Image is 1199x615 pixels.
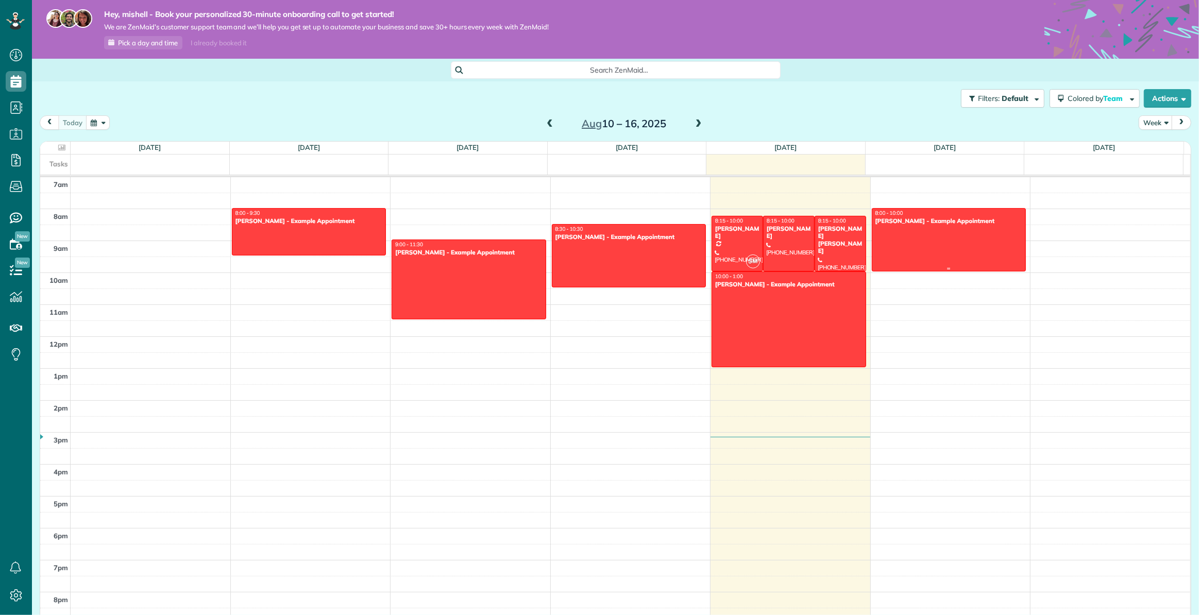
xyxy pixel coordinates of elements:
[775,143,797,151] a: [DATE]
[395,241,423,248] span: 9:00 - 11:30
[54,212,68,220] span: 8am
[46,9,65,28] img: maria-72a9807cf96188c08ef61303f053569d2e2a8a1cde33d635c8a3ac13582a053d.jpg
[616,143,638,151] a: [DATE]
[715,273,743,280] span: 10:00 - 1:00
[49,340,68,348] span: 12pm
[715,225,760,240] div: [PERSON_NAME]
[54,436,68,444] span: 3pm
[104,23,549,31] span: We are ZenMaid’s customer support team and we’ll help you get set up to automate your business an...
[54,500,68,508] span: 5pm
[956,89,1044,108] a: Filters: Default
[54,468,68,476] span: 4pm
[582,117,602,130] span: Aug
[54,563,68,572] span: 7pm
[49,308,68,316] span: 11am
[40,115,59,129] button: prev
[961,89,1044,108] button: Filters: Default
[118,39,178,47] span: Pick a day and time
[818,225,863,255] div: [PERSON_NAME] [PERSON_NAME]
[978,94,1000,103] span: Filters:
[767,217,795,224] span: 8:15 - 10:00
[235,210,260,216] span: 8:00 - 9:30
[235,217,383,225] div: [PERSON_NAME] - Example Appointment
[715,281,863,288] div: [PERSON_NAME] - Example Appointment
[746,254,760,268] span: SM
[1050,89,1140,108] button: Colored byTeam
[1139,115,1173,129] button: Week
[49,160,68,168] span: Tasks
[298,143,320,151] a: [DATE]
[1144,89,1191,108] button: Actions
[560,118,688,129] h2: 10 – 16, 2025
[1068,94,1126,103] span: Colored by
[60,9,78,28] img: jorge-587dff0eeaa6aab1f244e6dc62b8924c3b6ad411094392a53c71c6c4a576187d.jpg
[395,249,543,256] div: [PERSON_NAME] - Example Appointment
[104,9,549,20] strong: Hey, mishell - Book your personalized 30-minute onboarding call to get started!
[58,115,87,129] button: today
[15,231,30,242] span: New
[184,37,253,49] div: I already booked it
[74,9,92,28] img: michelle-19f622bdf1676172e81f8f8fba1fb50e276960ebfe0243fe18214015130c80e4.jpg
[54,404,68,412] span: 2pm
[54,532,68,540] span: 6pm
[1093,143,1115,151] a: [DATE]
[555,226,583,232] span: 8:30 - 10:30
[555,233,703,241] div: [PERSON_NAME] - Example Appointment
[15,258,30,268] span: New
[457,143,479,151] a: [DATE]
[54,180,68,189] span: 7am
[934,143,956,151] a: [DATE]
[818,217,846,224] span: 8:15 - 10:00
[1172,115,1191,129] button: next
[715,217,743,224] span: 8:15 - 10:00
[139,143,161,151] a: [DATE]
[54,244,68,252] span: 9am
[1002,94,1029,103] span: Default
[1103,94,1124,103] span: Team
[49,276,68,284] span: 10am
[54,372,68,380] span: 1pm
[104,36,182,49] a: Pick a day and time
[766,225,812,240] div: [PERSON_NAME]
[875,210,903,216] span: 8:00 - 10:00
[54,595,68,604] span: 8pm
[875,217,1023,225] div: [PERSON_NAME] - Example Appointment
